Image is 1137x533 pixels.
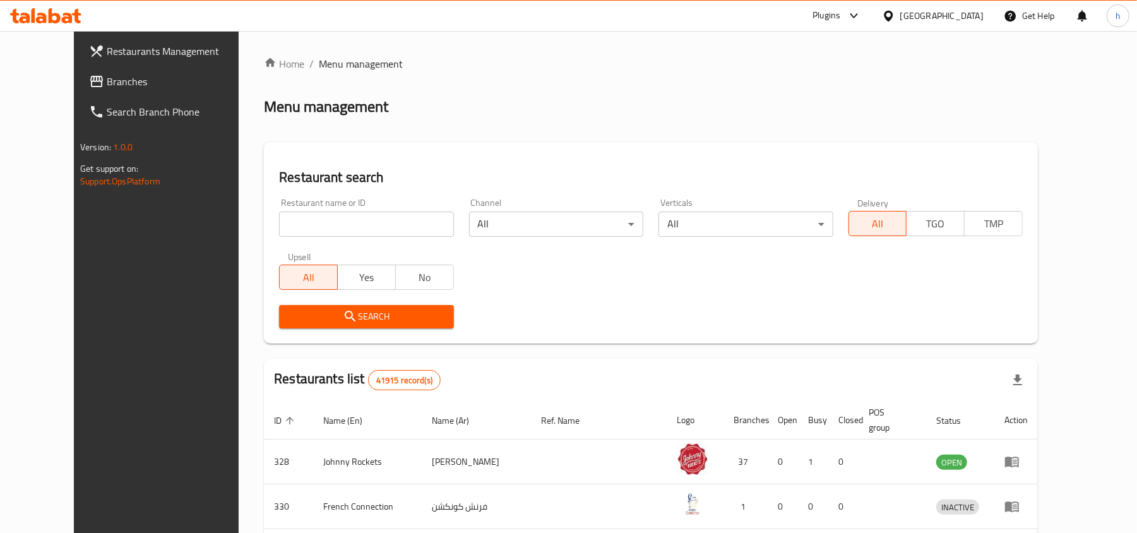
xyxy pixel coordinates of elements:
button: TGO [906,211,965,236]
span: Yes [343,268,391,287]
span: Status [936,413,977,428]
td: 37 [723,440,768,484]
span: 1.0.0 [113,139,133,155]
span: Menu management [319,56,403,71]
div: INACTIVE [936,500,979,515]
span: OPEN [936,455,967,470]
th: Busy [798,401,828,440]
span: POS group [869,405,911,435]
nav: breadcrumb [264,56,1038,71]
h2: Restaurant search [279,168,1023,187]
img: Johnny Rockets [677,443,708,475]
span: INACTIVE [936,500,979,515]
button: TMP [964,211,1023,236]
h2: Restaurants list [274,369,441,390]
span: No [401,268,449,287]
label: Delivery [857,198,889,207]
td: 1 [798,440,828,484]
button: Search [279,305,453,328]
button: Yes [337,265,396,290]
td: 0 [798,484,828,529]
a: Home [264,56,304,71]
a: Branches [79,66,264,97]
span: ID [274,413,298,428]
div: Menu [1004,499,1028,514]
td: 0 [828,484,859,529]
h2: Menu management [264,97,388,117]
td: [PERSON_NAME] [422,440,532,484]
th: Branches [723,401,768,440]
input: Search for restaurant name or ID.. [279,212,453,237]
label: Upsell [288,252,311,261]
div: All [658,212,833,237]
td: فرنش كونكشن [422,484,532,529]
span: All [854,215,902,233]
a: Support.OpsPlatform [80,173,160,189]
div: Total records count [368,370,441,390]
span: Name (Ar) [432,413,485,428]
td: 1 [723,484,768,529]
li: / [309,56,314,71]
a: Restaurants Management [79,36,264,66]
th: Logo [667,401,723,440]
span: TMP [970,215,1018,233]
div: All [469,212,643,237]
div: Export file [1003,365,1033,395]
div: Menu [1004,454,1028,469]
div: Plugins [813,8,840,23]
span: 41915 record(s) [369,374,440,386]
span: Version: [80,139,111,155]
span: Name (En) [323,413,379,428]
th: Closed [828,401,859,440]
span: All [285,268,333,287]
th: Action [994,401,1038,440]
td: French Connection [313,484,422,529]
span: Branches [107,74,254,89]
span: Restaurants Management [107,44,254,59]
td: 0 [768,440,798,484]
th: Open [768,401,798,440]
button: All [848,211,907,236]
td: 328 [264,440,313,484]
div: [GEOGRAPHIC_DATA] [900,9,984,23]
button: No [395,265,454,290]
td: 330 [264,484,313,529]
span: Search Branch Phone [107,104,254,119]
button: All [279,265,338,290]
td: Johnny Rockets [313,440,422,484]
span: h [1116,9,1121,23]
span: Search [289,309,443,325]
a: Search Branch Phone [79,97,264,127]
span: Get support on: [80,160,138,177]
img: French Connection [677,488,708,520]
span: TGO [912,215,960,233]
span: Ref. Name [542,413,597,428]
td: 0 [828,440,859,484]
td: 0 [768,484,798,529]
